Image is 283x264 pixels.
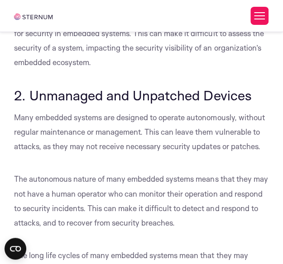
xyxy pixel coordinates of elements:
[14,14,264,67] span: The lack of standardization also means that there is no common baseline for security in embedded ...
[14,87,251,104] span: 2. Unmanaged and Unpatched Devices
[14,14,52,20] img: sternum iot
[14,174,268,227] span: The autonomous nature of many embedded systems means that they may not have a human operator who ...
[14,113,264,151] span: Many embedded systems are designed to operate autonomously, without regular maintenance or manage...
[5,238,26,259] button: Open CMP widget
[250,7,269,25] button: Toggle Menu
